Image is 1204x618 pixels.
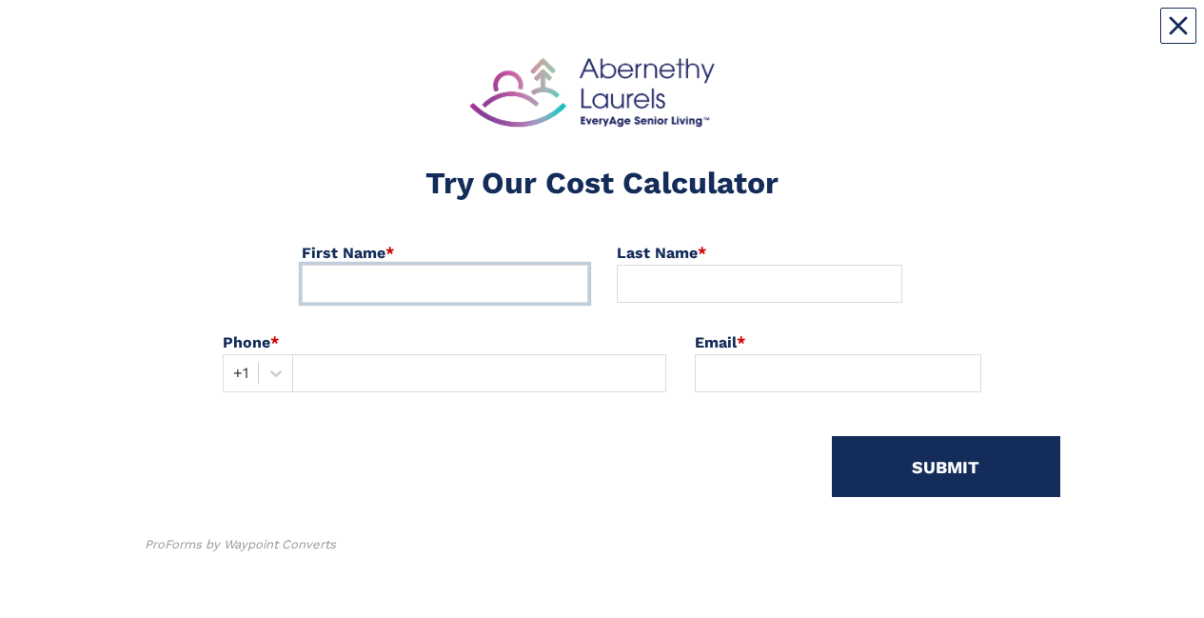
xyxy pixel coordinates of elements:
[223,333,270,351] span: Phone
[617,244,698,262] span: Last Name
[832,436,1060,497] button: SUBMIT
[145,535,336,554] div: ProForms by Waypoint Converts
[145,168,1060,198] div: Try Our Cost Calculator
[1160,8,1196,44] button: Close
[695,333,737,351] span: Email
[302,244,385,262] span: First Name
[460,50,745,145] img: e22b6a52-0d43-430c-b4f3-9460b9c19563.png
